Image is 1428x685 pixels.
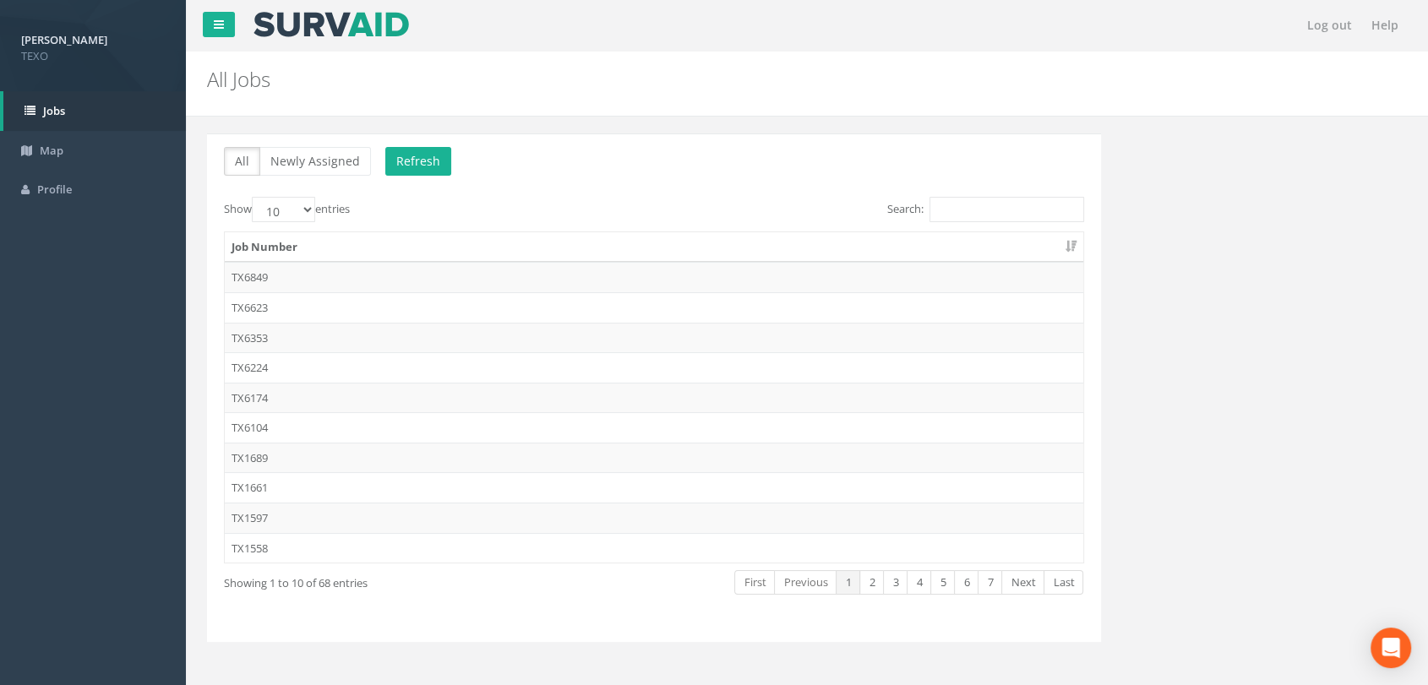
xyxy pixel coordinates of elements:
td: TX6104 [225,412,1083,443]
a: 3 [883,570,907,595]
span: Map [40,143,63,158]
td: TX6623 [225,292,1083,323]
label: Show entries [224,197,350,222]
td: TX6353 [225,323,1083,353]
span: Jobs [43,103,65,118]
button: All [224,147,260,176]
td: TX1597 [225,503,1083,533]
label: Search: [887,197,1084,222]
a: Jobs [3,91,186,131]
div: Open Intercom Messenger [1371,628,1411,668]
span: Profile [37,182,72,197]
a: [PERSON_NAME] TEXO [21,28,165,63]
a: Last [1044,570,1083,595]
td: TX1689 [225,443,1083,473]
a: 6 [954,570,978,595]
a: 2 [859,570,884,595]
a: 1 [836,570,860,595]
h2: All Jobs [207,68,1202,90]
div: Showing 1 to 10 of 68 entries [224,568,567,591]
strong: [PERSON_NAME] [21,32,107,47]
select: Showentries [252,197,315,222]
a: Previous [774,570,837,595]
input: Search: [929,197,1084,222]
td: TX1558 [225,533,1083,563]
button: Refresh [385,147,451,176]
td: TX1661 [225,472,1083,503]
a: First [734,570,775,595]
td: TX6224 [225,352,1083,383]
a: Next [1001,570,1044,595]
span: TEXO [21,48,165,64]
a: 4 [907,570,931,595]
th: Job Number: activate to sort column ascending [225,232,1083,263]
td: TX6174 [225,383,1083,413]
a: 7 [978,570,1002,595]
button: Newly Assigned [259,147,371,176]
td: TX6849 [225,262,1083,292]
a: 5 [930,570,955,595]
